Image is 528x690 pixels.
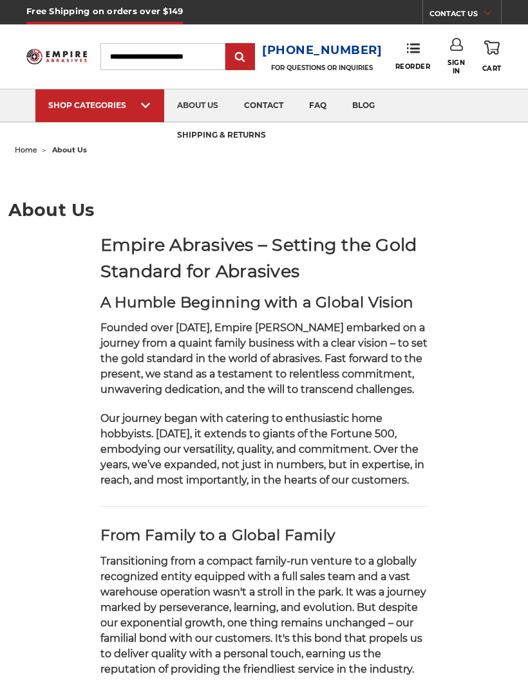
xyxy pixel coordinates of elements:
[448,59,465,75] span: Sign In
[100,526,335,544] strong: From Family to a Global Family
[482,38,502,75] a: Cart
[100,293,414,311] strong: A Humble Beginning with a Global Vision
[164,120,279,152] a: shipping & returns
[100,555,426,675] span: Transitioning from a compact family-run venture to a globally recognized entity equipped with a f...
[429,6,501,24] a: CONTACT US
[262,41,382,60] a: [PHONE_NUMBER]
[227,44,253,70] input: Submit
[52,145,87,154] span: about us
[100,322,428,395] span: Founded over [DATE], Empire [PERSON_NAME] embarked on a journey from a quaint family business wit...
[8,201,520,219] h1: About Us
[339,89,388,122] a: blog
[482,64,502,73] span: Cart
[395,62,431,71] span: Reorder
[100,234,417,282] strong: Empire Abrasives – Setting the Gold Standard for Abrasives
[15,145,37,154] a: home
[100,412,424,486] span: Our journey began with catering to enthusiastic home hobbyists. [DATE], it extends to giants of t...
[164,89,231,122] a: about us
[26,45,87,69] img: Empire Abrasives
[262,64,382,72] p: FOR QUESTIONS OR INQUIRIES
[48,100,151,110] div: SHOP CATEGORIES
[296,89,339,122] a: faq
[231,89,296,122] a: contact
[395,42,431,70] a: Reorder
